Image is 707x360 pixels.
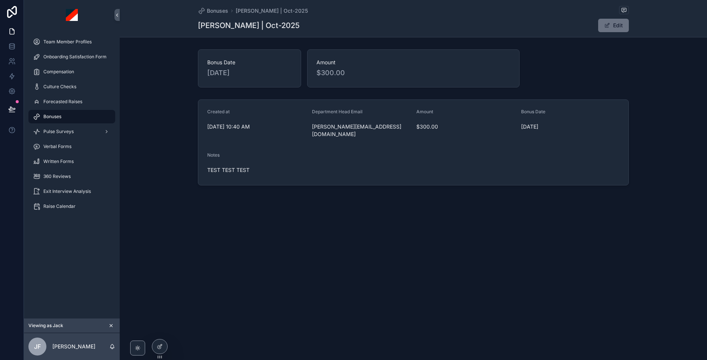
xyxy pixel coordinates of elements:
div: scrollable content [24,30,120,223]
span: $300.00 [416,123,515,130]
span: Bonuses [207,7,228,15]
img: App logo [66,9,78,21]
span: Exit Interview Analysis [43,188,91,194]
span: Pulse Surveys [43,129,74,135]
span: Culture Checks [43,84,76,90]
a: Compensation [28,65,115,79]
a: 360 Reviews [28,170,115,183]
span: Written Forms [43,159,74,164]
span: Verbal Forms [43,144,71,150]
span: Onboarding Satisfaction Form [43,54,107,60]
span: Raise Calendar [43,203,76,209]
a: Exit Interview Analysis [28,185,115,198]
span: Bonus Date [521,109,545,114]
span: Forecasted Raises [43,99,82,105]
a: Written Forms [28,155,115,168]
span: Bonuses [43,114,61,120]
span: Department Head Email [312,109,362,114]
span: Bonus Date [207,59,292,66]
span: Amount [316,59,510,66]
a: Verbal Forms [28,140,115,153]
a: Culture Checks [28,80,115,93]
h1: [PERSON_NAME] | Oct-2025 [198,20,300,31]
span: [DATE] [207,68,292,78]
span: Notes [207,152,220,158]
span: $300.00 [316,68,510,78]
span: [DATE] [521,123,620,130]
a: Forecasted Raises [28,95,115,108]
span: 360 Reviews [43,173,71,179]
a: Pulse Surveys [28,125,115,138]
a: Team Member Profiles [28,35,115,49]
span: TEST TEST TEST [207,166,306,174]
span: Created at [207,109,230,114]
a: Bonuses [28,110,115,123]
span: JF [34,342,41,351]
span: [PERSON_NAME][EMAIL_ADDRESS][DOMAIN_NAME] [312,123,411,138]
span: [DATE] 10:40 AM [207,123,306,130]
button: Edit [598,19,629,32]
span: Viewing as Jack [28,323,63,329]
a: Raise Calendar [28,200,115,213]
p: [PERSON_NAME] [52,343,95,350]
a: [PERSON_NAME] | Oct-2025 [236,7,308,15]
span: Amount [416,109,433,114]
span: Team Member Profiles [43,39,92,45]
span: Compensation [43,69,74,75]
a: Onboarding Satisfaction Form [28,50,115,64]
a: Bonuses [198,7,228,15]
